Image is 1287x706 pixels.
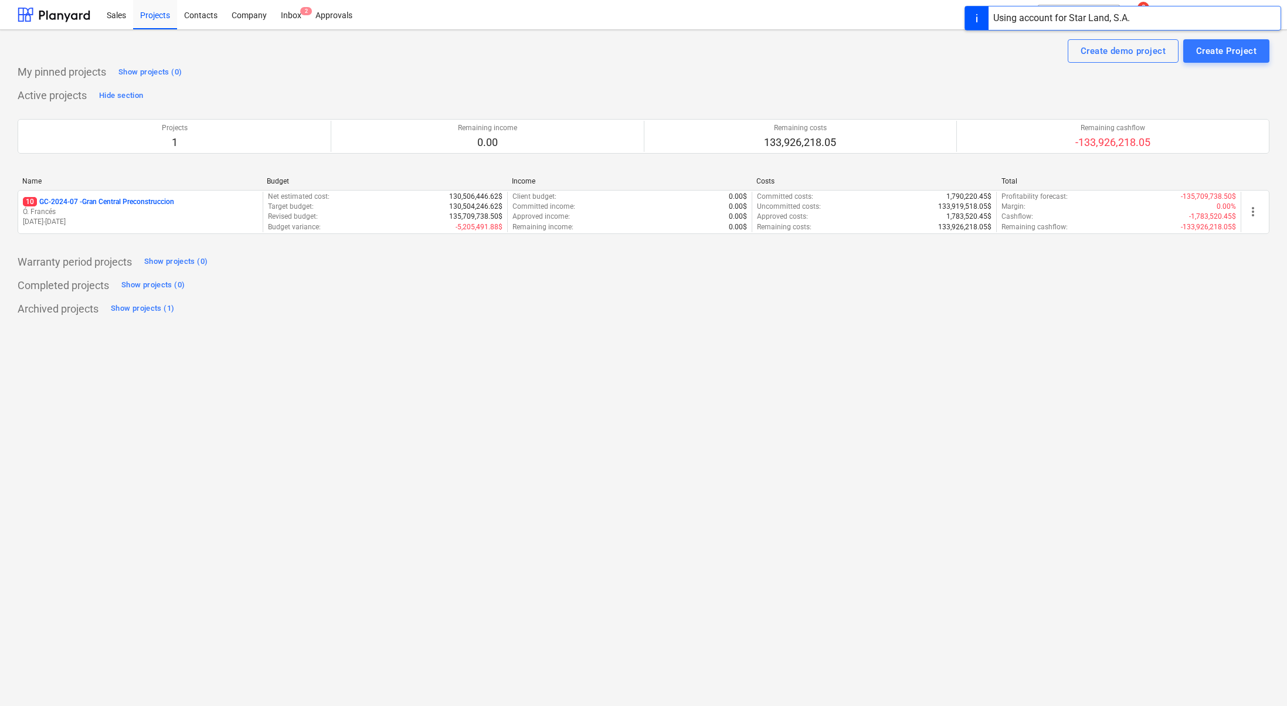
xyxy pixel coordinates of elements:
[99,89,143,103] div: Hide section
[1181,222,1236,232] p: -133,926,218.05$
[757,222,811,232] p: Remaining costs :
[458,135,517,150] p: 0.00
[18,89,87,103] p: Active projects
[757,192,813,202] p: Committed costs :
[729,212,747,222] p: 0.00$
[1001,222,1068,232] p: Remaining cashflow :
[729,222,747,232] p: 0.00$
[512,212,570,222] p: Approved income :
[22,177,257,185] div: Name
[512,202,575,212] p: Committed income :
[1189,212,1236,222] p: -1,783,520.45$
[144,255,208,269] div: Show projects (0)
[938,202,991,212] p: 133,919,518.05$
[23,207,258,217] p: Ó. Francés
[946,212,991,222] p: 1,783,520.45$
[118,276,188,295] button: Show projects (0)
[23,197,258,227] div: 10GC-2024-07 -Gran Central PreconstruccionÓ. Francés[DATE]-[DATE]
[993,11,1130,25] div: Using account for Star Land, S.A.
[1196,43,1257,59] div: Create Project
[116,63,185,82] button: Show projects (0)
[1068,39,1179,63] button: Create demo project
[1081,43,1166,59] div: Create demo project
[764,123,836,133] p: Remaining costs
[449,192,502,202] p: 130,506,446.62$
[96,86,146,105] button: Hide section
[757,212,808,222] p: Approved costs :
[1001,177,1237,185] div: Total
[118,66,182,79] div: Show projects (0)
[756,177,991,185] div: Costs
[1217,202,1236,212] p: 0.00%
[141,253,210,271] button: Show projects (0)
[458,123,517,133] p: Remaining income
[268,202,314,212] p: Target budget :
[108,300,177,318] button: Show projects (1)
[18,65,106,79] p: My pinned projects
[18,255,132,269] p: Warranty period projects
[1075,135,1150,150] p: -133,926,218.05
[512,222,573,232] p: Remaining income :
[18,302,99,316] p: Archived projects
[121,279,185,292] div: Show projects (0)
[268,192,330,202] p: Net estimated cost :
[729,202,747,212] p: 0.00$
[162,123,188,133] p: Projects
[729,192,747,202] p: 0.00$
[268,212,318,222] p: Revised budget :
[1001,212,1033,222] p: Cashflow :
[268,222,321,232] p: Budget variance :
[449,202,502,212] p: 130,504,246.62$
[946,192,991,202] p: 1,790,220.45$
[449,212,502,222] p: 135,709,738.50$
[456,222,502,232] p: -5,205,491.88$
[111,302,174,315] div: Show projects (1)
[162,135,188,150] p: 1
[757,202,821,212] p: Uncommitted costs :
[1001,192,1068,202] p: Profitability forecast :
[23,197,37,206] span: 10
[764,135,836,150] p: 133,926,218.05
[938,222,991,232] p: 133,926,218.05$
[23,197,174,207] p: GC-2024-07 - Gran Central Preconstruccion
[1181,192,1236,202] p: -135,709,738.50$
[18,279,109,293] p: Completed projects
[512,192,556,202] p: Client budget :
[1246,205,1260,219] span: more_vert
[23,217,258,227] p: [DATE] - [DATE]
[512,177,747,185] div: Income
[1075,123,1150,133] p: Remaining cashflow
[267,177,502,185] div: Budget
[1001,202,1025,212] p: Margin :
[300,7,312,15] span: 2
[1183,39,1269,63] button: Create Project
